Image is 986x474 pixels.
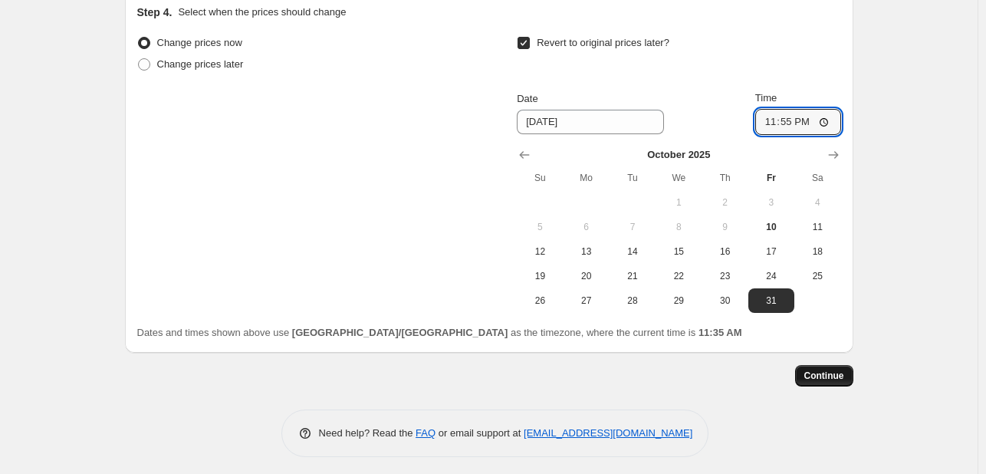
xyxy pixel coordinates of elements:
span: Date [517,93,537,104]
button: Monday October 27 2025 [564,288,610,313]
span: 27 [570,295,603,307]
th: Sunday [517,166,563,190]
span: 9 [708,221,741,233]
span: 15 [662,245,695,258]
button: Wednesday October 1 2025 [656,190,702,215]
span: Su [523,172,557,184]
button: Wednesday October 8 2025 [656,215,702,239]
th: Friday [748,166,794,190]
span: 1 [662,196,695,209]
button: Friday October 17 2025 [748,239,794,264]
span: Tu [616,172,649,184]
button: Saturday October 4 2025 [794,190,840,215]
span: 2 [708,196,741,209]
span: 10 [754,221,788,233]
th: Monday [564,166,610,190]
span: 14 [616,245,649,258]
button: Show next month, November 2025 [823,144,844,166]
button: Show previous month, September 2025 [514,144,535,166]
button: Sunday October 12 2025 [517,239,563,264]
span: 5 [523,221,557,233]
button: Monday October 6 2025 [564,215,610,239]
a: [EMAIL_ADDRESS][DOMAIN_NAME] [524,427,692,439]
button: Wednesday October 29 2025 [656,288,702,313]
span: 25 [800,270,834,282]
span: 22 [662,270,695,282]
button: Tuesday October 14 2025 [610,239,656,264]
span: Dates and times shown above use as the timezone, where the current time is [137,327,742,338]
button: Wednesday October 15 2025 [656,239,702,264]
span: 17 [754,245,788,258]
button: Thursday October 30 2025 [702,288,748,313]
button: Sunday October 26 2025 [517,288,563,313]
span: 31 [754,295,788,307]
input: 10/10/2025 [517,110,664,134]
button: Saturday October 11 2025 [794,215,840,239]
span: Time [755,92,777,104]
th: Saturday [794,166,840,190]
th: Wednesday [656,166,702,190]
span: 18 [800,245,834,258]
span: 19 [523,270,557,282]
span: Need help? Read the [319,427,416,439]
button: Thursday October 2 2025 [702,190,748,215]
th: Tuesday [610,166,656,190]
button: Thursday October 23 2025 [702,264,748,288]
button: Sunday October 19 2025 [517,264,563,288]
span: 23 [708,270,741,282]
span: 26 [523,295,557,307]
span: Change prices now [157,37,242,48]
span: 21 [616,270,649,282]
span: 30 [708,295,741,307]
h2: Step 4. [137,5,173,20]
input: 12:00 [755,109,841,135]
button: Friday October 24 2025 [748,264,794,288]
button: Tuesday October 28 2025 [610,288,656,313]
span: 11 [800,221,834,233]
span: 28 [616,295,649,307]
span: 13 [570,245,603,258]
span: Fr [754,172,788,184]
span: 12 [523,245,557,258]
span: Continue [804,370,844,382]
button: Tuesday October 21 2025 [610,264,656,288]
b: 11:35 AM [698,327,742,338]
th: Thursday [702,166,748,190]
button: Thursday October 16 2025 [702,239,748,264]
button: Continue [795,365,853,387]
span: We [662,172,695,184]
span: 6 [570,221,603,233]
button: Friday October 31 2025 [748,288,794,313]
button: Sunday October 5 2025 [517,215,563,239]
span: 20 [570,270,603,282]
button: Wednesday October 22 2025 [656,264,702,288]
span: Revert to original prices later? [537,37,669,48]
button: Saturday October 18 2025 [794,239,840,264]
button: Tuesday October 7 2025 [610,215,656,239]
span: or email support at [435,427,524,439]
span: Th [708,172,741,184]
button: Friday October 3 2025 [748,190,794,215]
a: FAQ [416,427,435,439]
span: Mo [570,172,603,184]
span: 16 [708,245,741,258]
span: 24 [754,270,788,282]
button: Monday October 20 2025 [564,264,610,288]
button: Thursday October 9 2025 [702,215,748,239]
p: Select when the prices should change [178,5,346,20]
button: Monday October 13 2025 [564,239,610,264]
span: Change prices later [157,58,244,70]
span: 8 [662,221,695,233]
span: Sa [800,172,834,184]
b: [GEOGRAPHIC_DATA]/[GEOGRAPHIC_DATA] [292,327,508,338]
span: 3 [754,196,788,209]
button: Today Friday October 10 2025 [748,215,794,239]
span: 7 [616,221,649,233]
span: 4 [800,196,834,209]
span: 29 [662,295,695,307]
button: Saturday October 25 2025 [794,264,840,288]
